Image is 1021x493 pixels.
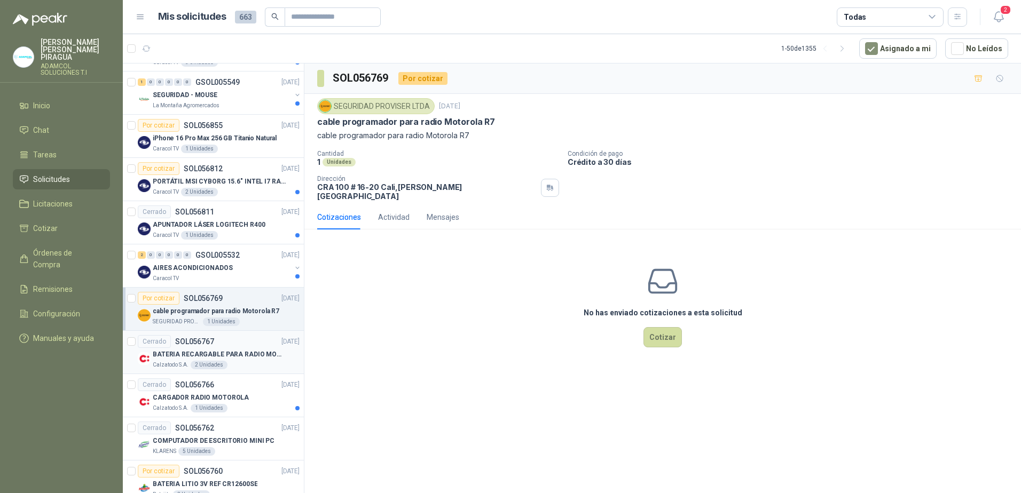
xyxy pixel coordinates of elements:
p: CARGADOR RADIO MOTOROLA [153,393,249,403]
a: Remisiones [13,279,110,299]
p: 1 [317,157,320,166]
p: Crédito a 30 días [568,157,1017,166]
span: 663 [235,11,256,23]
img: Company Logo [138,179,151,192]
span: Remisiones [33,283,73,295]
a: CerradoSOL056762[DATE] Company LogoCOMPUTADOR DE ESCRITORIO MINI PCKLARENS5 Unidades [123,417,304,460]
div: Cerrado [138,378,171,391]
div: 1 Unidades [203,317,240,326]
p: GSOL005549 [195,78,240,86]
p: SOL056811 [175,208,214,216]
p: APUNTADOR LÁSER LOGITECH R400 [153,220,265,230]
span: Tareas [33,149,57,161]
div: 0 [174,78,182,86]
span: Solicitudes [33,173,70,185]
a: Por cotizarSOL056812[DATE] Company LogoPORTÁTIL MSI CYBORG 15.6" INTEL I7 RAM 32GB - 1 TB / Nvidi... [123,158,304,201]
a: Chat [13,120,110,140]
a: Manuales y ayuda [13,328,110,348]
p: Condición de pago [568,150,1017,157]
div: 1 Unidades [181,145,218,153]
div: 1 Unidades [191,404,227,412]
button: 2 [989,7,1008,27]
div: 2 Unidades [181,188,218,196]
img: Company Logo [319,100,331,112]
a: Configuración [13,304,110,324]
img: Company Logo [138,309,151,322]
div: Mensajes [427,211,459,223]
img: Logo peakr [13,13,67,26]
a: Por cotizarSOL056855[DATE] Company LogoiPhone 16 Pro Max 256 GB Titanio NaturalCaracol TV1 Unidades [123,115,304,158]
span: Órdenes de Compra [33,247,100,271]
p: Dirección [317,175,537,182]
p: SOL056766 [175,381,214,388]
p: CRA 100 # 16-20 Cali , [PERSON_NAME][GEOGRAPHIC_DATA] [317,182,537,201]
div: Cotizaciones [317,211,361,223]
span: Manuales y ayuda [33,332,94,344]
p: Caracol TV [153,188,179,196]
p: [DATE] [281,337,300,347]
p: SEGURIDAD PROVISER LTDA [153,317,201,326]
a: CerradoSOL056767[DATE] Company LogoBATERIA RECARGABLE PARA RADIO MOTOROLACalzatodo S.A.2 Unidades [123,331,304,374]
span: Configuración [33,308,80,320]
p: [DATE] [281,250,300,260]
img: Company Logo [138,93,151,106]
div: Por cotizar [398,72,447,85]
p: [DATE] [281,466,300,476]
div: 0 [174,251,182,259]
span: 2 [1000,5,1011,15]
p: Cantidad [317,150,559,157]
p: SOL056812 [184,165,223,172]
div: 0 [156,251,164,259]
p: [DATE] [281,77,300,88]
a: CerradoSOL056811[DATE] Company LogoAPUNTADOR LÁSER LOGITECH R400Caracol TV1 Unidades [123,201,304,244]
div: Por cotizar [138,465,179,478]
p: [DATE] [281,207,300,217]
span: Inicio [33,100,50,112]
div: Actividad [378,211,410,223]
div: Por cotizar [138,119,179,132]
div: 0 [183,78,191,86]
p: cable programador para radio Motorola R7 [153,306,279,316]
p: [PERSON_NAME] [PERSON_NAME] PIRAGUA [41,38,110,61]
div: 0 [147,78,155,86]
div: Unidades [323,158,356,166]
h3: SOL056769 [333,70,390,86]
a: Inicio [13,96,110,116]
p: BATERIA LITIO 3V REF CR12600SE [153,479,257,489]
div: 0 [156,78,164,86]
p: [DATE] [281,380,300,390]
a: Cotizar [13,218,110,238]
p: Calzatodo S.A. [153,361,189,369]
div: Cerrado [138,422,171,434]
div: 1 Unidades [181,231,218,240]
p: Caracol TV [153,231,179,240]
img: Company Logo [13,47,34,67]
span: search [271,13,279,20]
p: [DATE] [281,164,300,174]
div: Todas [844,11,866,23]
p: Calzatodo S.A. [153,404,189,412]
p: SEGURIDAD - MOUSE [153,90,217,100]
div: 0 [147,251,155,259]
p: iPhone 16 Pro Max 256 GB Titanio Natural [153,133,277,144]
p: [DATE] [281,293,300,304]
button: Asignado a mi [859,38,937,59]
p: AIRES ACONDICIONADOS [153,263,233,273]
div: 2 Unidades [191,361,227,369]
a: 1 0 0 0 0 0 GSOL005549[DATE] Company LogoSEGURIDAD - MOUSELa Montaña Agromercados [138,76,302,110]
p: cable programador para radio Motorola R7 [317,116,495,128]
img: Company Logo [138,222,151,235]
div: Por cotizar [138,162,179,175]
span: Chat [33,124,49,136]
p: SOL056760 [184,467,223,475]
a: Por cotizarSOL056769[DATE] Company Logocable programador para radio Motorola R7SEGURIDAD PROVISER... [123,288,304,331]
p: [DATE] [281,121,300,131]
h1: Mis solicitudes [158,9,226,25]
a: Tareas [13,145,110,165]
p: GSOL005532 [195,251,240,259]
button: No Leídos [945,38,1008,59]
a: Solicitudes [13,169,110,189]
div: 2 [138,251,146,259]
div: Cerrado [138,205,171,218]
p: COMPUTADOR DE ESCRITORIO MINI PC [153,436,274,446]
